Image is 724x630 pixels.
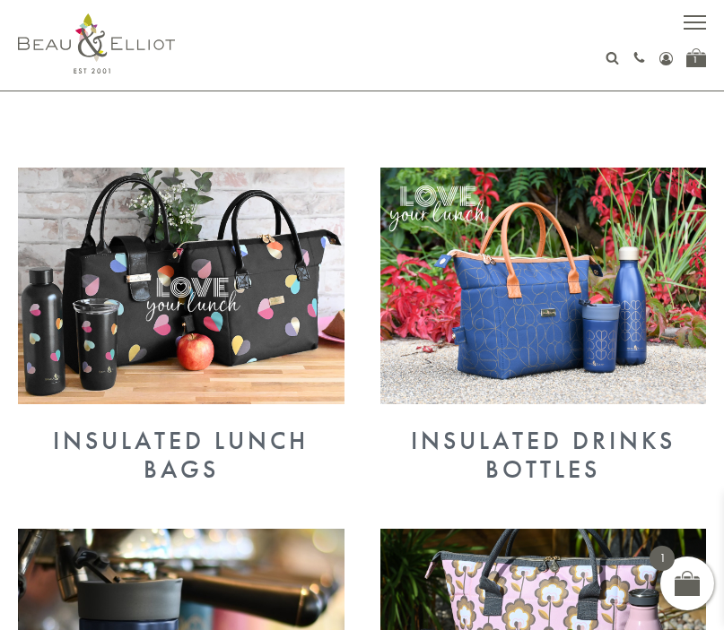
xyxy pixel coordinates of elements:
[380,390,707,484] a: Insulated Drinks Bottles Insulated Drinks Bottles
[18,13,175,73] img: logo
[686,48,706,67] a: 1
[18,390,345,484] a: Insulated Lunch Bags Insulated Lunch Bags
[650,546,675,571] span: 1
[380,168,707,404] img: Insulated Drinks Bottles
[18,427,345,484] div: Insulated Lunch Bags
[380,427,707,484] div: Insulated Drinks Bottles
[18,168,345,404] img: Insulated Lunch Bags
